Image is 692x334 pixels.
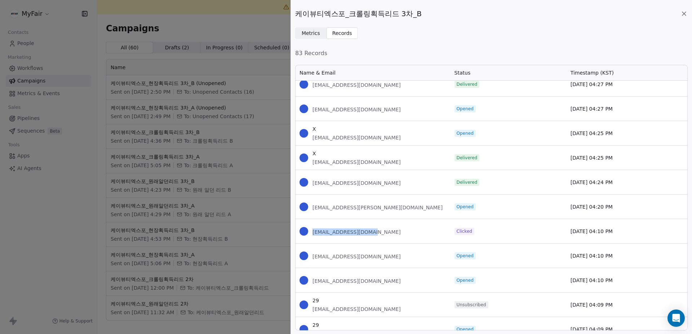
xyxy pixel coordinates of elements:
span: [DATE] 04:24 PM [571,179,613,186]
span: Unsubscribed [457,302,486,308]
span: Delivered [457,81,478,87]
span: [EMAIL_ADDRESS][DOMAIN_NAME] [312,159,401,166]
span: Name & Email [300,69,336,76]
span: X [312,125,401,133]
span: Metrics [302,30,320,37]
span: [EMAIL_ADDRESS][DOMAIN_NAME] [312,228,401,236]
span: [EMAIL_ADDRESS][DOMAIN_NAME] [312,134,401,141]
span: Delivered [457,155,478,161]
span: [DATE] 04:25 PM [571,130,613,137]
span: [DATE] 04:27 PM [571,81,613,88]
span: [EMAIL_ADDRESS][DOMAIN_NAME] [312,106,401,113]
span: [DATE] 04:09 PM [571,301,613,308]
span: [EMAIL_ADDRESS][DOMAIN_NAME] [312,253,401,260]
span: [EMAIL_ADDRESS][PERSON_NAME][DOMAIN_NAME] [312,204,443,211]
span: Opened [457,106,474,112]
span: 83 Records [295,49,688,58]
span: [EMAIL_ADDRESS][DOMAIN_NAME] [312,81,401,89]
span: Clicked [457,228,472,234]
span: 29 [312,297,401,304]
span: [DATE] 04:10 PM [571,277,613,284]
span: [DATE] 04:20 PM [571,203,613,210]
span: Opened [457,204,474,210]
div: grid [295,81,688,331]
span: 케이뷰티엑스포_크롤링획득리드 3차_B [295,9,422,19]
span: X [312,150,401,157]
span: Opened [457,277,474,283]
span: [EMAIL_ADDRESS][DOMAIN_NAME] [312,306,401,313]
span: [DATE] 04:25 PM [571,154,613,161]
span: Delivered [457,179,478,185]
span: [EMAIL_ADDRESS][DOMAIN_NAME] [312,277,401,285]
span: Opened [457,326,474,332]
div: Open Intercom Messenger [667,309,685,327]
span: Opened [457,130,474,136]
span: Status [454,69,471,76]
span: Timestamp (KST) [571,69,614,76]
span: [DATE] 04:09 PM [571,326,613,333]
span: [DATE] 04:27 PM [571,105,613,112]
span: [DATE] 04:10 PM [571,252,613,259]
span: 29 [312,321,401,329]
span: [EMAIL_ADDRESS][DOMAIN_NAME] [312,179,401,187]
span: Opened [457,253,474,259]
span: [DATE] 04:10 PM [571,228,613,235]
